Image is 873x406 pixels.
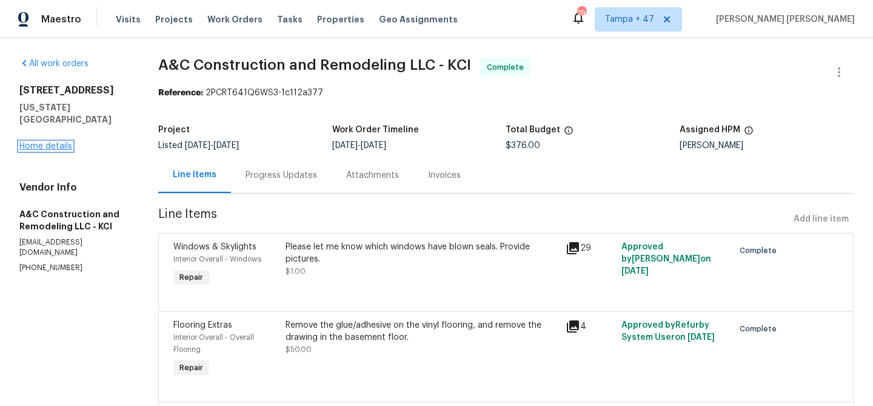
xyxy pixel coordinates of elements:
[158,58,471,72] span: A&C Construction and Remodeling LLC - KCI
[428,169,461,181] div: Invoices
[621,267,649,276] span: [DATE]
[155,13,193,25] span: Projects
[332,141,358,150] span: [DATE]
[564,126,574,141] span: The total cost of line items that have been proposed by Opendoor. This sum includes line items th...
[175,362,208,374] span: Repair
[158,89,203,97] b: Reference:
[346,169,399,181] div: Attachments
[213,141,239,150] span: [DATE]
[116,13,141,25] span: Visits
[158,208,789,231] span: Line Items
[506,126,560,134] h5: Total Budget
[317,13,364,25] span: Properties
[711,13,855,25] span: [PERSON_NAME] [PERSON_NAME]
[286,346,312,353] span: $50.00
[173,169,216,181] div: Line Items
[207,13,263,25] span: Work Orders
[41,13,81,25] span: Maestro
[19,237,129,258] p: [EMAIL_ADDRESS][DOMAIN_NAME]
[621,321,715,342] span: Approved by Refurby System User on
[19,142,72,151] a: Home details
[277,15,303,24] span: Tasks
[332,126,419,134] h5: Work Order Timeline
[687,333,715,342] span: [DATE]
[605,13,654,25] span: Tampa + 47
[286,319,558,343] div: Remove the glue/adhesive on the vinyl flooring, and remove the drawing in the basement floor.
[680,126,740,134] h5: Assigned HPM
[566,319,614,334] div: 4
[173,243,256,251] span: Windows & Skylights
[487,61,529,73] span: Complete
[19,84,129,96] h2: [STREET_ADDRESS]
[158,87,854,99] div: 2PCRT641Q6WS3-1c112a377
[361,141,386,150] span: [DATE]
[19,263,129,273] p: [PHONE_NUMBER]
[173,334,254,353] span: Interior Overall - Overall Flooring
[246,169,317,181] div: Progress Updates
[158,126,190,134] h5: Project
[332,141,386,150] span: -
[744,126,754,141] span: The hpm assigned to this work order.
[158,141,239,150] span: Listed
[173,255,261,263] span: Interior Overall - Windows
[286,241,558,265] div: Please let me know which windows have blown seals. Provide pictures.
[185,141,239,150] span: -
[740,245,781,257] span: Complete
[185,141,210,150] span: [DATE]
[379,13,458,25] span: Geo Assignments
[19,181,129,194] h4: Vendor Info
[621,243,711,276] span: Approved by [PERSON_NAME] on
[173,321,232,330] span: Flooring Extras
[286,268,306,275] span: $1.00
[506,141,540,150] span: $376.00
[19,208,129,232] h5: A&C Construction and Remodeling LLC - KCI
[19,59,89,68] a: All work orders
[175,271,208,283] span: Repair
[740,323,781,335] span: Complete
[19,101,129,126] h5: [US_STATE][GEOGRAPHIC_DATA]
[680,141,854,150] div: [PERSON_NAME]
[577,7,586,19] div: 792
[566,241,614,255] div: 29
